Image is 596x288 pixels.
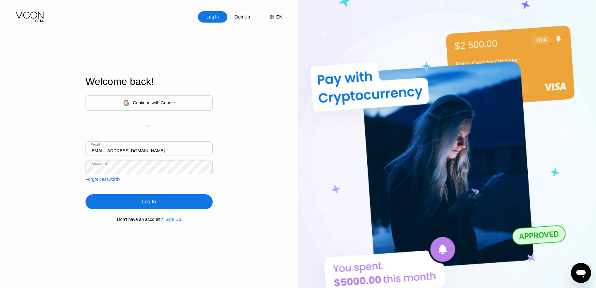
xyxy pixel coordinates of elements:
[133,100,175,105] div: Continue with Google
[206,14,220,20] div: Log In
[163,217,181,222] div: Sign Up
[86,76,213,87] div: Welcome back!
[86,95,213,111] div: Continue with Google
[142,199,156,205] div: Log In
[165,217,181,222] div: Sign Up
[91,161,107,166] div: Password
[91,143,100,147] div: Email
[227,11,257,23] div: Sign Up
[263,11,282,23] div: EN
[234,14,251,20] div: Sign Up
[86,177,121,182] div: Forgot password?
[571,263,591,283] iframe: Bouton de lancement de la fenêtre de messagerie
[117,217,163,222] div: Don't have an account?
[276,14,282,19] div: EN
[198,11,227,23] div: Log In
[147,124,151,128] div: or
[86,194,213,209] div: Log In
